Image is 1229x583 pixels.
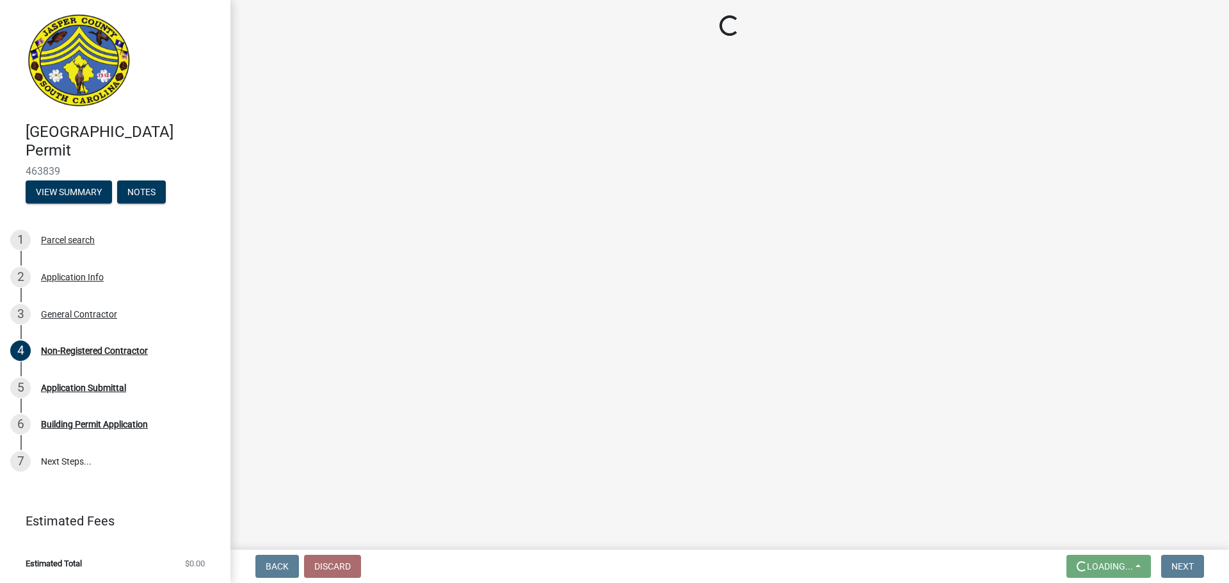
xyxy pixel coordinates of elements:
[255,555,299,578] button: Back
[41,420,148,429] div: Building Permit Application
[10,267,31,287] div: 2
[10,304,31,324] div: 3
[117,188,166,198] wm-modal-confirm: Notes
[10,451,31,472] div: 7
[26,180,112,204] button: View Summary
[10,340,31,361] div: 4
[26,188,112,198] wm-modal-confirm: Summary
[1161,555,1204,578] button: Next
[26,165,205,177] span: 463839
[26,559,82,568] span: Estimated Total
[26,123,220,160] h4: [GEOGRAPHIC_DATA] Permit
[41,383,126,392] div: Application Submittal
[10,414,31,435] div: 6
[26,13,133,109] img: Jasper County, South Carolina
[10,230,31,250] div: 1
[1066,555,1151,578] button: Loading...
[41,236,95,244] div: Parcel search
[10,508,210,534] a: Estimated Fees
[1171,561,1194,571] span: Next
[10,378,31,398] div: 5
[1087,561,1133,571] span: Loading...
[185,559,205,568] span: $0.00
[117,180,166,204] button: Notes
[41,273,104,282] div: Application Info
[41,346,148,355] div: Non-Registered Contractor
[304,555,361,578] button: Discard
[41,310,117,319] div: General Contractor
[266,561,289,571] span: Back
